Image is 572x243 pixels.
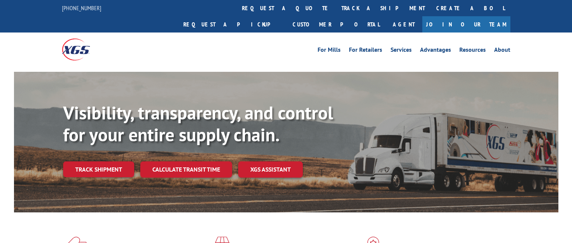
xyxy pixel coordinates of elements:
a: Join Our Team [422,16,510,33]
a: Advantages [420,47,451,55]
a: Services [391,47,412,55]
a: For Mills [318,47,341,55]
a: XGS ASSISTANT [238,161,303,178]
a: [PHONE_NUMBER] [62,4,101,12]
a: Agent [385,16,422,33]
a: For Retailers [349,47,382,55]
a: About [494,47,510,55]
a: Customer Portal [287,16,385,33]
a: Calculate transit time [140,161,232,178]
a: Request a pickup [178,16,287,33]
a: Track shipment [63,161,134,177]
b: Visibility, transparency, and control for your entire supply chain. [63,101,333,146]
a: Resources [459,47,486,55]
